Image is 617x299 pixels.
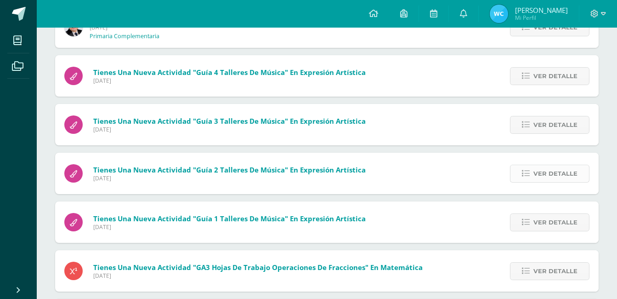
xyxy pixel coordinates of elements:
[93,174,366,182] span: [DATE]
[93,272,423,280] span: [DATE]
[533,214,577,231] span: Ver detalle
[515,6,568,15] span: [PERSON_NAME]
[93,263,423,272] span: Tienes una nueva actividad "GA3 Hojas de Trabajo Operaciones de Fracciones" En Matemática
[533,68,577,85] span: Ver detalle
[93,214,366,223] span: Tienes una nueva actividad "Guía 1 talleres de Música" En Expresión Artística
[90,33,159,40] p: Primaria Complementaria
[93,116,366,126] span: Tienes una nueva actividad "Guía 3 talleres de Música" En Expresión Artística
[93,126,366,133] span: [DATE]
[93,223,366,231] span: [DATE]
[93,77,366,85] span: [DATE]
[93,165,366,174] span: Tienes una nueva actividad "Guía 2 talleres de Música" En Expresión Artística
[490,5,508,23] img: 8feb228ef6ff7f033890fb9da69e2633.png
[533,165,577,182] span: Ver detalle
[533,116,577,133] span: Ver detalle
[515,14,568,22] span: Mi Perfil
[93,68,366,77] span: Tienes una nueva actividad "Guía 4 talleres de Música" En Expresión Artística
[533,263,577,280] span: Ver detalle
